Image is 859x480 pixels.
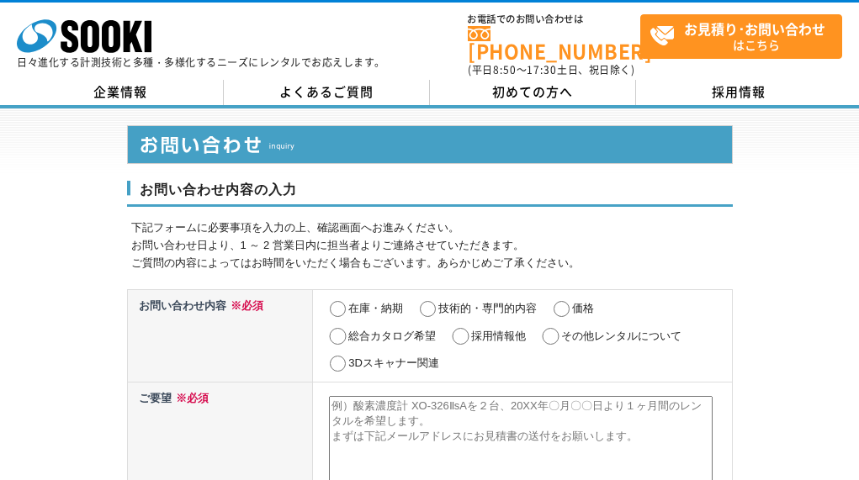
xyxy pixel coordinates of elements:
span: 初めての方へ [492,82,573,101]
a: 採用情報 [636,80,842,105]
h3: お問い合わせ内容の入力 [127,181,733,208]
span: 8:50 [493,62,517,77]
label: 3Dスキャナー関連 [348,356,439,369]
label: 在庫・納期 [348,302,403,314]
a: お見積り･お問い合わせはこちら [640,14,842,59]
p: 下記フォームに必要事項を入力の上、確認画面へお進みください。 お問い合わせ日より、1 ～ 2 営業日内に担当者よりご連絡させていただきます。 ご質問の内容によってはお時間をいただく場合もございま... [131,219,733,272]
label: 価格 [572,302,594,314]
th: お問い合わせ内容 [127,289,313,382]
span: 17:30 [527,62,557,77]
a: 企業情報 [18,80,224,105]
a: よくあるご質問 [224,80,430,105]
span: ※必須 [226,299,263,312]
a: 初めての方へ [430,80,636,105]
span: ※必須 [172,392,209,404]
span: お電話でのお問い合わせは [468,14,640,24]
label: 総合カタログ希望 [348,330,436,342]
label: 技術的・専門的内容 [438,302,537,314]
label: その他レンタルについて [561,330,681,342]
span: (平日 ～ 土日、祝日除く) [468,62,634,77]
strong: お見積り･お問い合わせ [684,18,825,39]
span: はこちら [650,15,841,57]
label: 採用情報他 [471,330,526,342]
img: お問い合わせ [127,125,733,164]
a: [PHONE_NUMBER] [468,26,640,61]
p: 日々進化する計測技術と多種・多様化するニーズにレンタルでお応えします。 [17,57,385,67]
